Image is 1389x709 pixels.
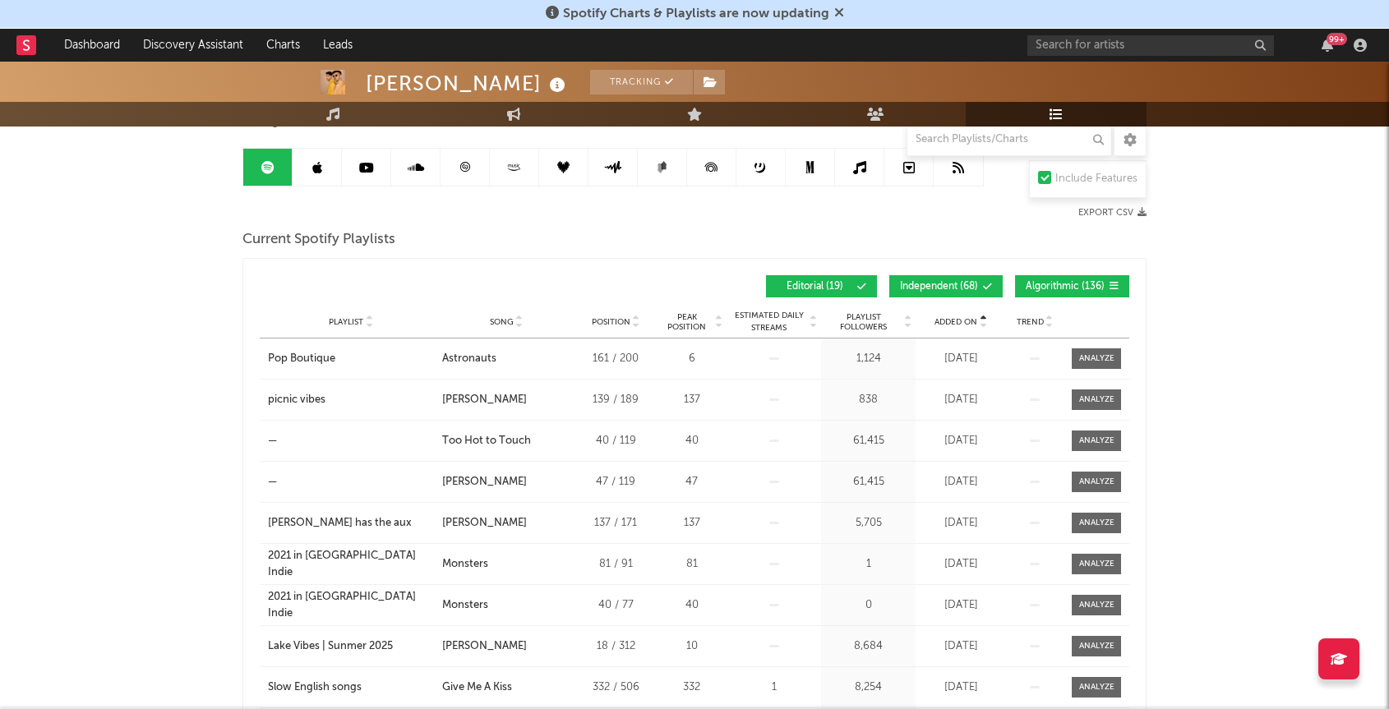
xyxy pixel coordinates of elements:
[442,556,488,573] div: Monsters
[242,108,397,127] span: Playlists/Charts
[1322,39,1333,52] button: 99+
[907,123,1112,156] input: Search Playlists/Charts
[825,312,902,332] span: Playlist Followers
[442,351,496,367] div: Astronauts
[777,282,852,292] span: Editorial ( 19 )
[920,556,1002,573] div: [DATE]
[731,310,807,334] span: Estimated Daily Streams
[661,433,722,449] div: 40
[268,638,434,655] a: Lake Vibes | Sunmer 2025
[490,317,514,327] span: Song
[825,638,911,655] div: 8,684
[1027,35,1274,56] input: Search for artists
[242,230,395,250] span: Current Spotify Playlists
[268,515,434,532] a: [PERSON_NAME] has the aux
[661,597,722,614] div: 40
[268,474,434,490] a: —
[442,638,527,655] div: [PERSON_NAME]
[366,70,570,97] div: [PERSON_NAME]
[825,474,911,490] div: 61,415
[661,312,713,332] span: Peak Position
[268,474,277,490] div: —
[268,638,393,655] div: Lake Vibes | Sunmer 2025
[53,29,132,62] a: Dashboard
[1015,275,1129,297] button: Algorithmic(136)
[329,317,363,327] span: Playlist
[920,597,1002,614] div: [DATE]
[825,351,911,367] div: 1,124
[268,392,325,408] div: picnic vibes
[579,556,653,573] div: 81 / 91
[268,433,434,449] a: —
[579,351,653,367] div: 161 / 200
[825,597,911,614] div: 0
[255,29,311,62] a: Charts
[579,474,653,490] div: 47 / 119
[563,7,829,21] span: Spotify Charts & Playlists are now updating
[311,29,364,62] a: Leads
[579,679,653,696] div: 332 / 506
[661,351,722,367] div: 6
[442,392,527,408] div: [PERSON_NAME]
[825,392,911,408] div: 838
[661,638,722,655] div: 10
[934,317,977,327] span: Added On
[268,679,434,696] a: Slow English songs
[731,679,817,696] div: 1
[825,515,911,532] div: 5,705
[661,474,722,490] div: 47
[579,638,653,655] div: 18 / 312
[900,282,978,292] span: Independent ( 68 )
[920,679,1002,696] div: [DATE]
[1055,169,1138,189] div: Include Features
[268,351,335,367] div: Pop Boutique
[579,433,653,449] div: 40 / 119
[661,515,722,532] div: 137
[268,589,434,621] a: 2021 in [GEOGRAPHIC_DATA] Indie
[661,556,722,573] div: 81
[766,275,877,297] button: Editorial(19)
[1078,208,1147,218] button: Export CSV
[1026,282,1105,292] span: Algorithmic ( 136 )
[920,392,1002,408] div: [DATE]
[579,515,653,532] div: 137 / 171
[590,70,693,94] button: Tracking
[592,317,630,327] span: Position
[268,548,434,580] a: 2021 in [GEOGRAPHIC_DATA] Indie
[442,679,512,696] div: Give Me A Kiss
[825,433,911,449] div: 61,415
[834,7,844,21] span: Dismiss
[920,433,1002,449] div: [DATE]
[268,515,412,532] div: [PERSON_NAME] has the aux
[268,392,434,408] a: picnic vibes
[661,392,722,408] div: 137
[268,679,362,696] div: Slow English songs
[268,351,434,367] a: Pop Boutique
[920,474,1002,490] div: [DATE]
[1327,33,1347,45] div: 99 +
[661,679,722,696] div: 332
[442,433,531,449] div: Too Hot to Touch
[132,29,255,62] a: Discovery Assistant
[268,433,277,449] div: —
[579,597,653,614] div: 40 / 77
[579,392,653,408] div: 139 / 189
[1017,317,1044,327] span: Trend
[442,597,488,614] div: Monsters
[920,638,1002,655] div: [DATE]
[920,515,1002,532] div: [DATE]
[442,515,527,532] div: [PERSON_NAME]
[889,275,1003,297] button: Independent(68)
[442,474,527,490] div: [PERSON_NAME]
[920,351,1002,367] div: [DATE]
[825,679,911,696] div: 8,254
[825,556,911,573] div: 1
